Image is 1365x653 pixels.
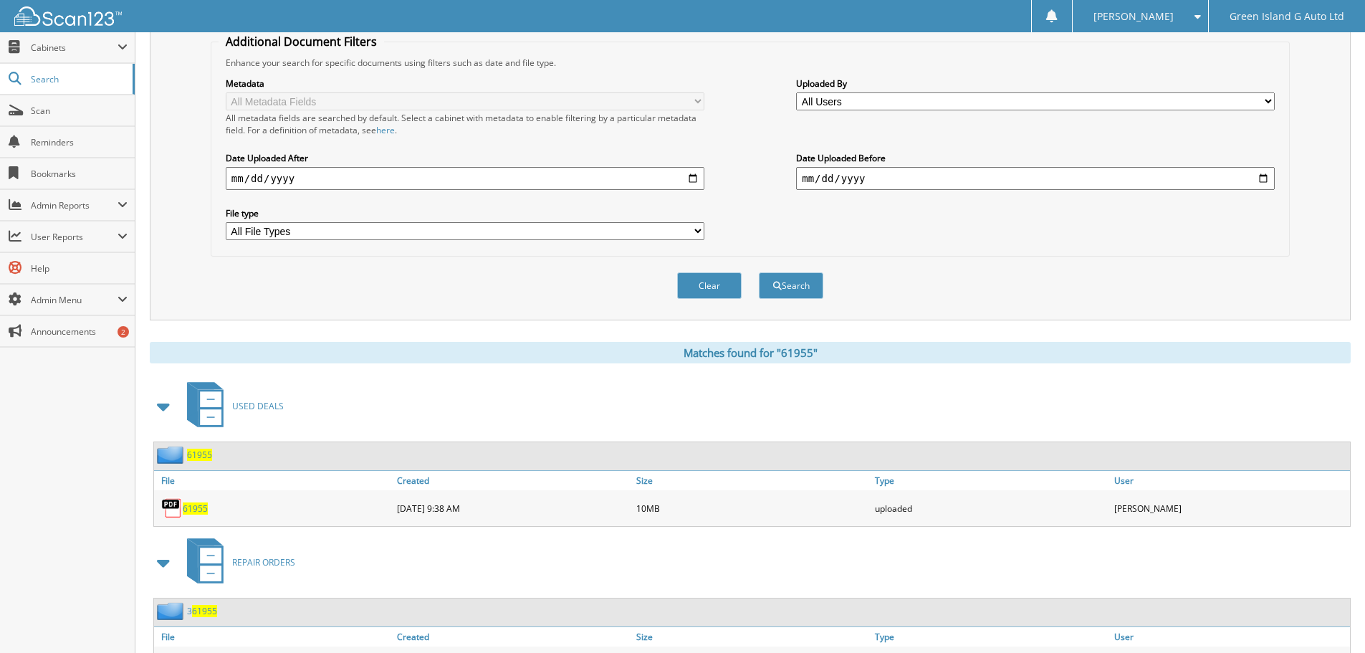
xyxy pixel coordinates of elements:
button: Clear [677,272,742,299]
img: folder2.png [157,602,187,620]
span: Cabinets [31,42,118,54]
input: start [226,167,704,190]
button: Search [759,272,823,299]
a: Type [871,627,1111,647]
a: 61955 [187,449,212,461]
span: [PERSON_NAME] [1093,12,1174,21]
img: folder2.png [157,446,187,464]
img: scan123-logo-white.svg [14,6,122,26]
div: uploaded [871,494,1111,523]
label: Metadata [226,77,704,90]
span: REPAIR ORDERS [232,556,295,568]
span: Search [31,73,125,85]
div: All metadata fields are searched by default. Select a cabinet with metadata to enable filtering b... [226,112,704,136]
span: Scan [31,105,128,117]
a: User [1111,627,1350,647]
a: Size [633,471,872,490]
span: Announcements [31,325,128,338]
span: Bookmarks [31,168,128,180]
a: User [1111,471,1350,490]
a: File [154,627,393,647]
div: Matches found for "61955" [150,342,1351,363]
a: Created [393,471,633,490]
input: end [796,167,1275,190]
div: Enhance your search for specific documents using filters such as date and file type. [219,57,1282,69]
span: User Reports [31,231,118,243]
span: 61955 [192,605,217,617]
div: [DATE] 9:38 AM [393,494,633,523]
legend: Additional Document Filters [219,34,384,49]
a: USED DEALS [178,378,284,434]
div: 10MB [633,494,872,523]
a: here [376,124,395,136]
span: Reminders [31,136,128,148]
span: Admin Menu [31,294,118,306]
a: 361955 [187,605,217,617]
a: Type [871,471,1111,490]
span: USED DEALS [232,400,284,412]
a: Size [633,627,872,647]
img: PDF.png [161,497,183,519]
div: 2 [118,326,129,338]
a: 61955 [183,502,208,515]
iframe: Chat Widget [1293,584,1365,653]
label: Date Uploaded Before [796,152,1275,164]
span: Green Island G Auto Ltd [1230,12,1344,21]
a: REPAIR ORDERS [178,534,295,591]
label: Date Uploaded After [226,152,704,164]
span: Admin Reports [31,199,118,211]
span: Help [31,262,128,275]
a: File [154,471,393,490]
label: Uploaded By [796,77,1275,90]
a: Created [393,627,633,647]
div: [PERSON_NAME] [1111,494,1350,523]
label: File type [226,207,704,219]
